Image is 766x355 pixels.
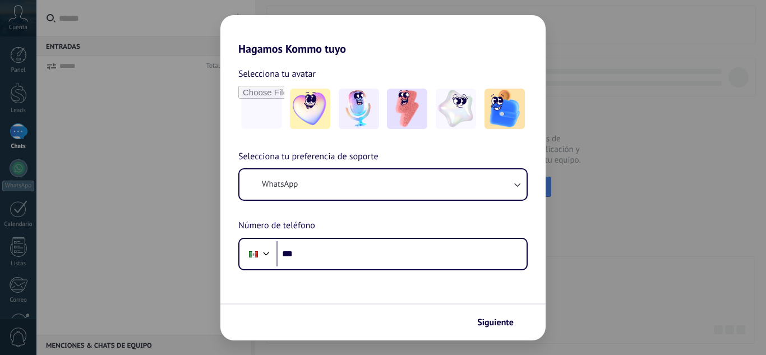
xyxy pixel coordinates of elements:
[436,89,476,129] img: -4.jpeg
[238,150,379,164] span: Selecciona tu preferencia de soporte
[484,89,525,129] img: -5.jpeg
[239,169,527,200] button: WhatsApp
[387,89,427,129] img: -3.jpeg
[290,89,330,129] img: -1.jpeg
[262,179,298,190] span: WhatsApp
[220,15,546,56] h2: Hagamos Kommo tuyo
[339,89,379,129] img: -2.jpeg
[472,313,529,332] button: Siguiente
[238,219,315,233] span: Número de teléfono
[477,319,514,326] span: Siguiente
[238,67,316,81] span: Selecciona tu avatar
[243,242,264,266] div: Mexico: + 52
